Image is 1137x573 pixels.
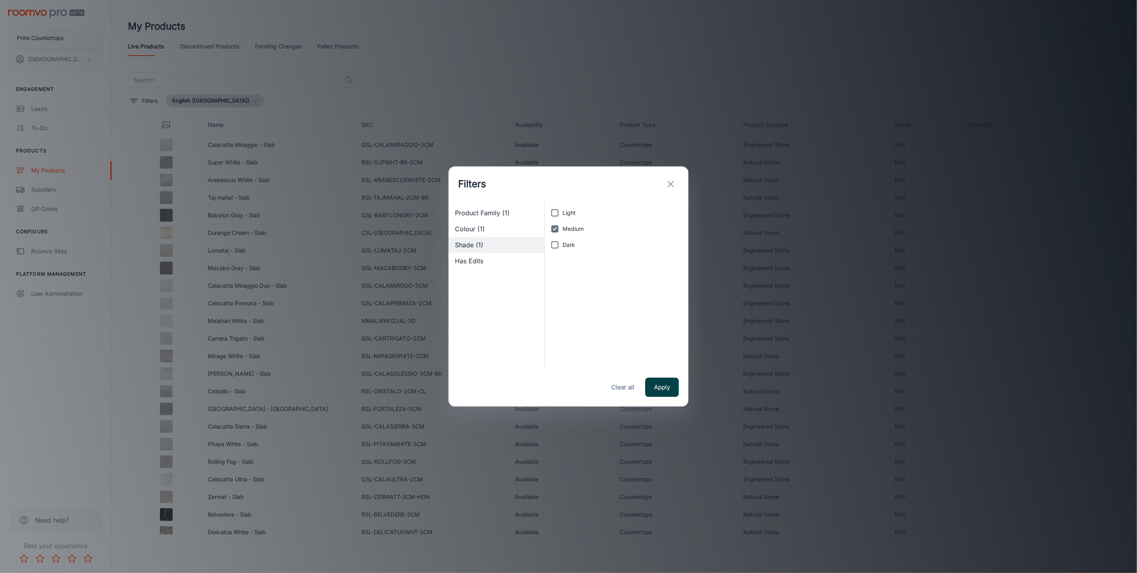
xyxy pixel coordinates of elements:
div: Product Family (1) [449,205,545,221]
span: Medium [563,224,584,233]
span: Shade (1) [455,240,538,250]
span: Has Edits [455,256,538,266]
button: Clear all [607,378,639,397]
div: Shade (1) [449,237,545,253]
button: exit [663,176,679,192]
div: Has Edits [449,253,545,269]
span: Colour (1) [455,224,538,234]
button: Apply [645,378,679,397]
span: Light [563,208,576,217]
h1: Filters [458,177,486,191]
div: Colour (1) [449,221,545,237]
span: Product Family (1) [455,208,538,218]
span: Dark [563,240,575,249]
